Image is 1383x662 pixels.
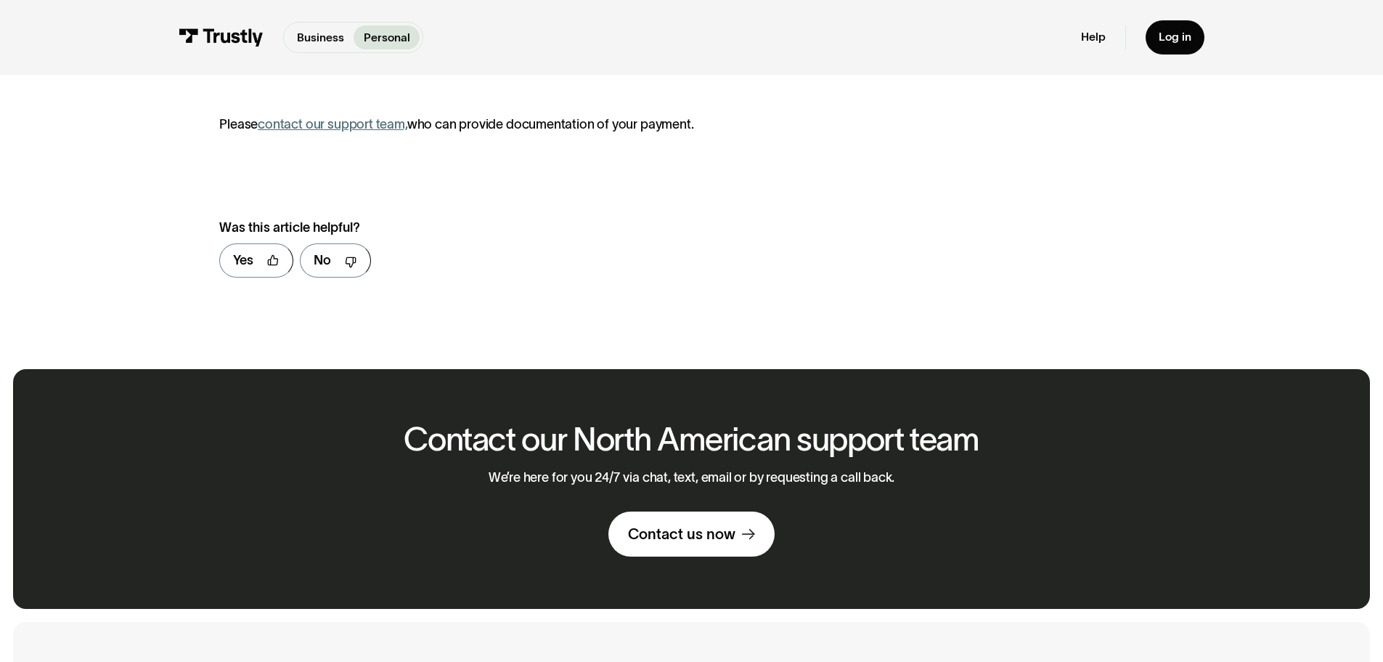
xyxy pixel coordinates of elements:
[297,29,344,47] p: Business
[404,421,979,457] h2: Contact our North American support team
[219,218,792,238] div: Was this article helpful?
[489,470,895,486] p: We’re here for you 24/7 via chat, text, email or by requesting a call back.
[608,512,775,557] a: Contact us now
[1146,20,1204,55] a: Log in
[300,243,371,278] a: No
[219,243,293,278] a: Yes
[219,117,827,133] p: Please who can provide documentation of your payment.
[179,28,264,47] img: Trustly Logo
[1081,30,1106,44] a: Help
[1159,30,1191,44] div: Log in
[233,251,253,270] div: Yes
[258,117,407,132] a: contact our support team,
[287,25,354,49] a: Business
[314,251,331,270] div: No
[354,25,420,49] a: Personal
[628,525,735,544] div: Contact us now
[364,29,410,47] p: Personal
